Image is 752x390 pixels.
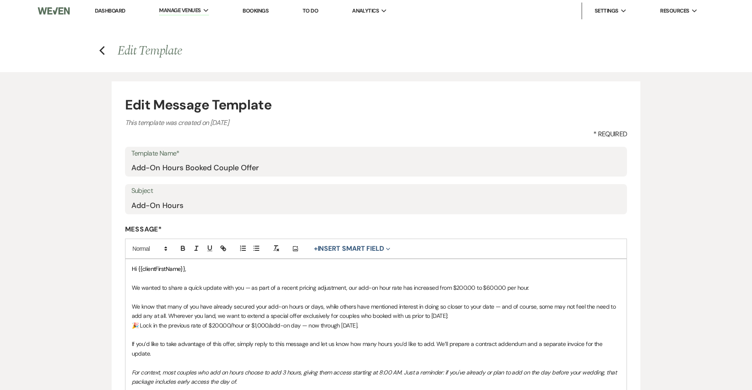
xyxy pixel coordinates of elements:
[131,148,621,160] label: Template Name*
[132,339,621,358] p: If you’d like to take advantage of this offer, simply reply to this message and let us know how m...
[595,7,619,15] span: Settings
[125,117,627,128] p: This template was created on [DATE]
[132,321,621,330] p: 🎉 Lock in the previous rate of $200.00/hour or $1,000/add-on day — now through [DATE].
[125,225,627,234] label: Message*
[125,95,627,115] h4: Edit Message Template
[243,7,269,14] a: Bookings
[159,6,201,15] span: Manage Venues
[132,283,621,292] p: We wanted to share a quick update with you — as part of a recent pricing adjustment, our add-on h...
[352,7,379,15] span: Analytics
[117,41,182,60] span: Edit Template
[38,2,70,20] img: Weven Logo
[132,302,621,321] p: We know that many of you have already secured your add-on hours or days, while others have mentio...
[132,369,618,385] em: For context, most couples who add on hours choose to add 3 hours, giving them access starting at ...
[311,244,393,254] button: Insert Smart Field
[95,7,125,14] a: Dashboard
[132,265,186,273] span: Hi {{clientFirstName}},
[593,129,627,139] span: * Required
[314,245,318,252] span: +
[303,7,318,14] a: To Do
[131,185,621,197] label: Subject
[660,7,689,15] span: Resources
